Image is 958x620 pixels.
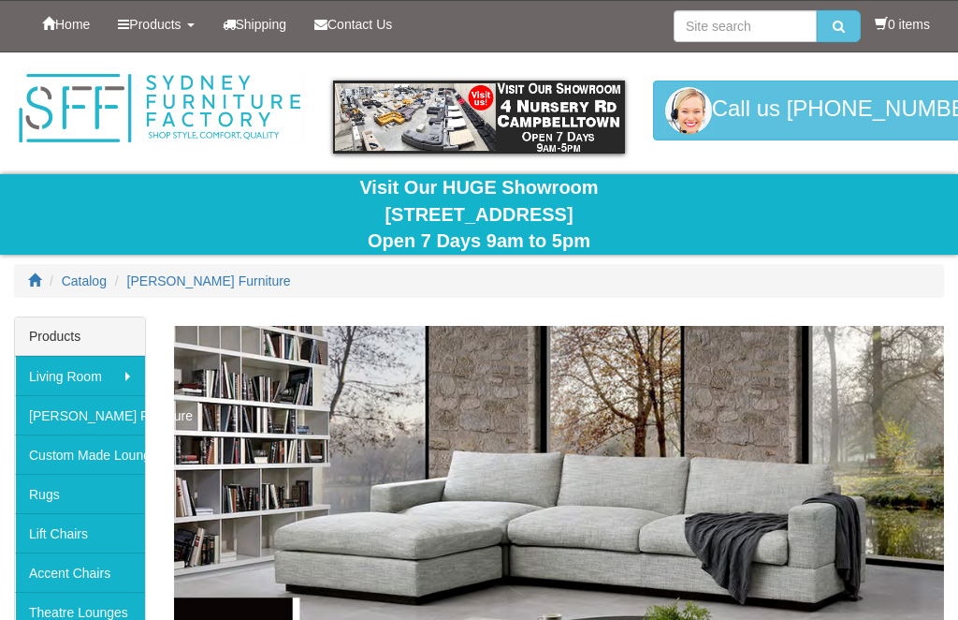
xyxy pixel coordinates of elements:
[15,435,145,474] a: Custom Made Lounges
[327,17,392,32] span: Contact Us
[333,81,624,154] img: showroom.gif
[129,17,181,32] span: Products
[15,513,145,553] a: Lift Chairs
[14,71,305,146] img: Sydney Furniture Factory
[875,15,930,34] li: 0 items
[14,174,944,255] div: Visit Our HUGE Showroom [STREET_ADDRESS] Open 7 Days 9am to 5pm
[28,1,104,48] a: Home
[15,553,145,592] a: Accent Chairs
[62,273,107,288] a: Catalog
[127,273,291,288] a: [PERSON_NAME] Furniture
[209,1,301,48] a: Shipping
[15,474,145,513] a: Rugs
[15,395,145,435] a: [PERSON_NAME] Furniture
[104,1,208,48] a: Products
[15,317,145,356] div: Products
[674,10,817,42] input: Site search
[15,356,145,395] a: Living Room
[55,17,90,32] span: Home
[300,1,406,48] a: Contact Us
[236,17,287,32] span: Shipping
